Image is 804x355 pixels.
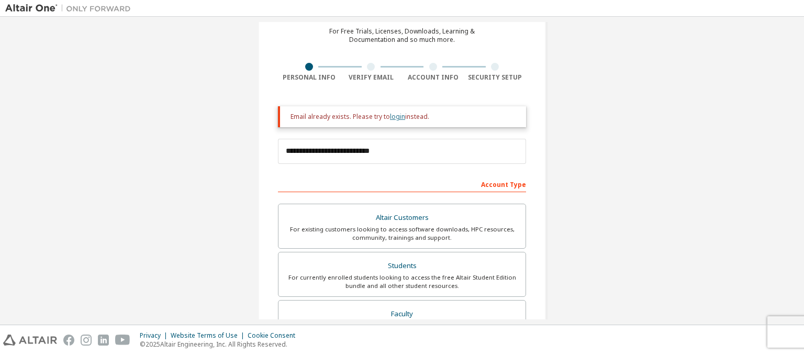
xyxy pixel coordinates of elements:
[285,210,519,225] div: Altair Customers
[63,335,74,346] img: facebook.svg
[402,73,464,82] div: Account Info
[98,335,109,346] img: linkedin.svg
[278,73,340,82] div: Personal Info
[81,335,92,346] img: instagram.svg
[248,331,301,340] div: Cookie Consent
[115,335,130,346] img: youtube.svg
[285,273,519,290] div: For currently enrolled students looking to access the free Altair Student Edition bundle and all ...
[285,259,519,273] div: Students
[140,340,301,349] p: © 2025 Altair Engineering, Inc. All Rights Reserved.
[340,73,403,82] div: Verify Email
[329,27,475,44] div: For Free Trials, Licenses, Downloads, Learning & Documentation and so much more.
[285,225,519,242] div: For existing customers looking to access software downloads, HPC resources, community, trainings ...
[278,175,526,192] div: Account Type
[3,335,57,346] img: altair_logo.svg
[140,331,171,340] div: Privacy
[390,112,405,121] a: login
[171,331,248,340] div: Website Terms of Use
[291,113,518,121] div: Email already exists. Please try to instead.
[285,307,519,321] div: Faculty
[5,3,136,14] img: Altair One
[464,73,527,82] div: Security Setup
